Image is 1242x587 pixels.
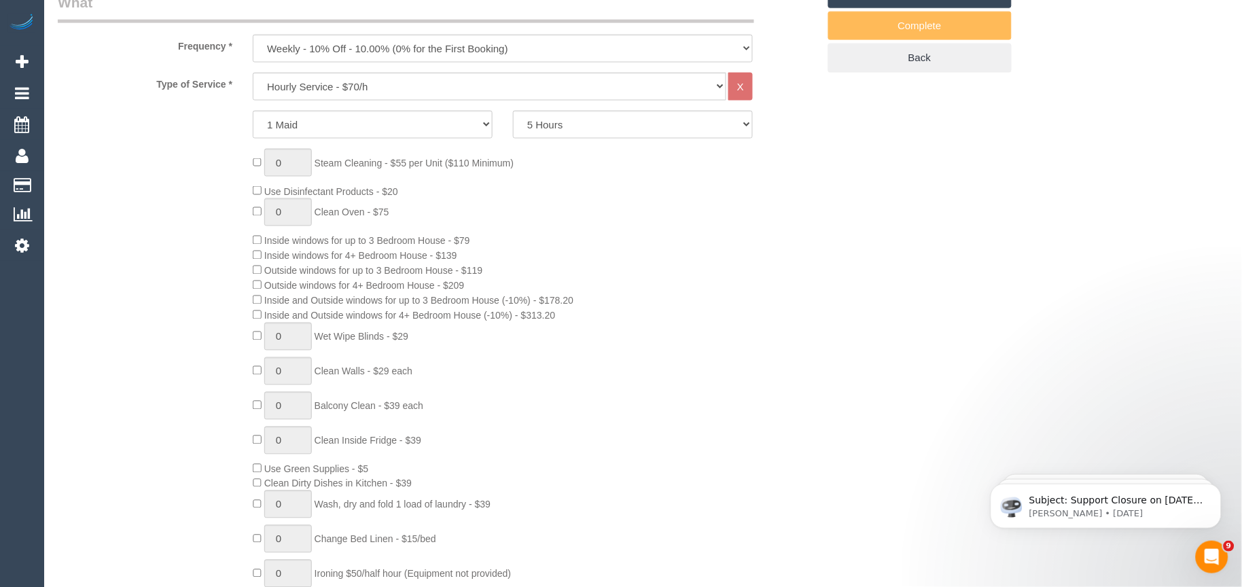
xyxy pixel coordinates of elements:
[264,310,555,321] span: Inside and Outside windows for 4+ Bedroom House (-10%) - $313.20
[315,207,389,218] span: Clean Oven - $75
[970,455,1242,550] iframe: Intercom notifications message
[264,186,398,197] span: Use Disinfectant Products - $20
[315,569,512,580] span: Ironing $50/half hour (Equipment not provided)
[59,39,233,253] span: Subject: Support Closure on [DATE] Hey Everyone: Automaid Support will be closed [DATE][DATE] in ...
[315,534,436,545] span: Change Bed Linen - $15/bed
[264,236,470,247] span: Inside windows for up to 3 Bedroom House - $79
[264,251,457,262] span: Inside windows for 4+ Bedroom House - $139
[8,14,35,33] img: Automaid Logo
[315,401,423,412] span: Balcony Clean - $39 each
[1224,541,1235,552] span: 9
[828,43,1012,72] a: Back
[59,52,234,65] p: Message from Ellie, sent 5w ago
[315,158,514,168] span: Steam Cleaning - $55 per Unit ($110 Minimum)
[315,435,421,446] span: Clean Inside Fridge - $39
[315,366,412,377] span: Clean Walls - $29 each
[264,464,368,475] span: Use Green Supplies - $5
[264,478,412,489] span: Clean Dirty Dishes in Kitchen - $39
[1196,541,1228,573] iframe: Intercom live chat
[48,35,243,53] label: Frequency *
[264,281,465,291] span: Outside windows for 4+ Bedroom House - $209
[315,332,408,342] span: Wet Wipe Blinds - $29
[264,296,573,306] span: Inside and Outside windows for up to 3 Bedroom House (-10%) - $178.20
[315,499,491,510] span: Wash, dry and fold 1 load of laundry - $39
[48,73,243,91] label: Type of Service *
[264,266,482,277] span: Outside windows for up to 3 Bedroom House - $119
